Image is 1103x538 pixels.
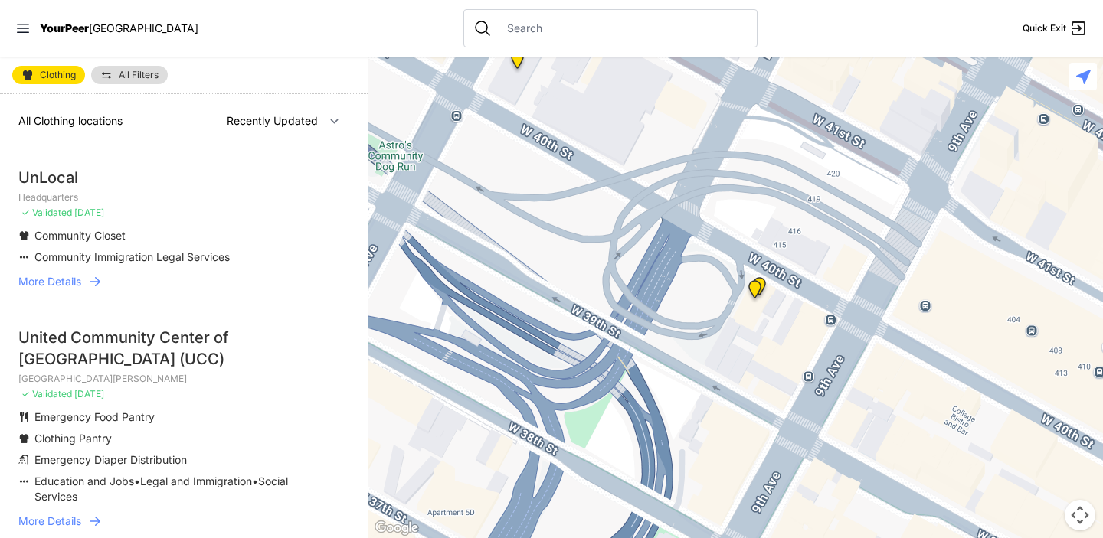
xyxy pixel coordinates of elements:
a: More Details [18,274,349,289]
a: More Details [18,514,349,529]
p: [GEOGRAPHIC_DATA][PERSON_NAME] [18,373,349,385]
a: All Filters [91,66,168,84]
span: All Clothing locations [18,114,123,127]
span: Quick Exit [1023,22,1066,34]
span: Community Closet [34,229,126,242]
p: Headquarters [18,191,349,204]
span: ✓ Validated [21,207,72,218]
span: More Details [18,514,81,529]
span: [DATE] [74,207,104,218]
span: More Details [18,274,81,289]
span: [DATE] [74,388,104,399]
span: Legal and Immigration [140,474,252,487]
span: Community Immigration Legal Services [34,250,230,263]
span: YourPeer [40,21,89,34]
span: Emergency Food Pantry [34,410,155,423]
div: New York [508,51,527,75]
span: • [134,474,140,487]
span: Clothing [40,70,76,80]
button: Map camera controls [1065,500,1095,530]
span: Education and Jobs [34,474,134,487]
img: Google [371,518,422,538]
a: Clothing [12,66,85,84]
div: Metro Baptist Church [750,277,769,302]
a: YourPeer[GEOGRAPHIC_DATA] [40,24,198,33]
span: [GEOGRAPHIC_DATA] [89,21,198,34]
span: Emergency Diaper Distribution [34,453,187,466]
a: Open this area in Google Maps (opens a new window) [371,518,422,538]
input: Search [498,21,748,36]
span: Clothing Pantry [34,432,112,445]
div: United Community Center of [GEOGRAPHIC_DATA] (UCC) [18,327,349,370]
span: • [252,474,258,487]
span: ✓ Validated [21,388,72,399]
span: All Filters [119,70,159,80]
div: Metro Baptist Church [745,280,764,305]
div: UnLocal [18,167,349,188]
a: Quick Exit [1023,19,1088,37]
